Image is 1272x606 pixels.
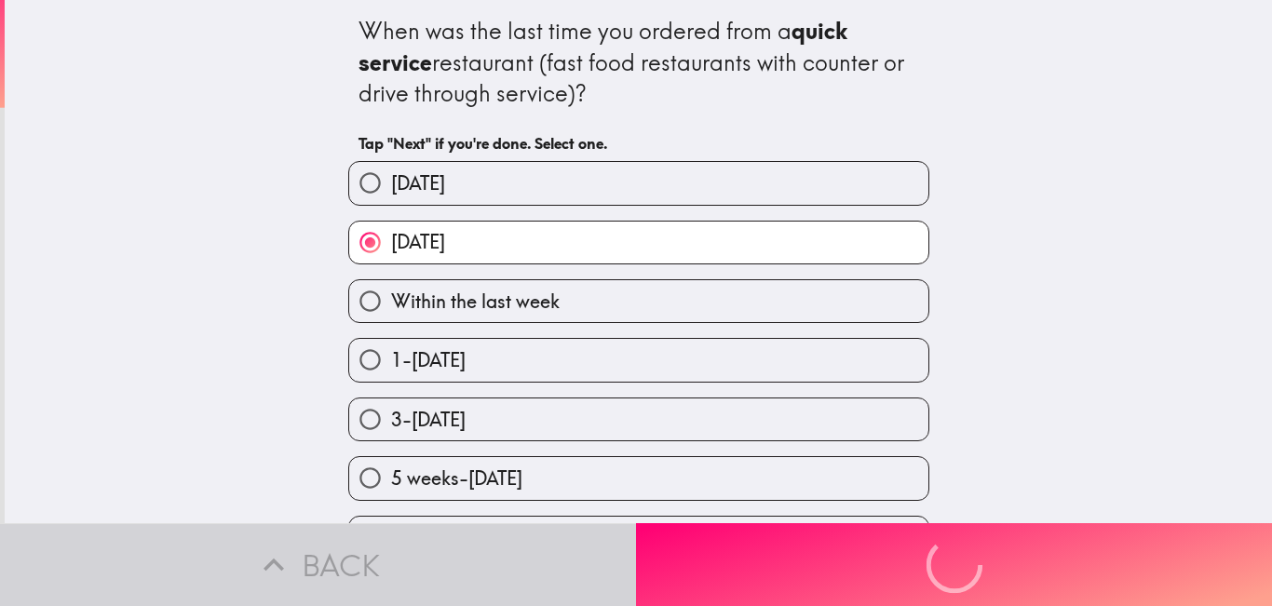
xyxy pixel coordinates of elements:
h6: Tap "Next" if you're done. Select one. [359,133,919,154]
span: 5 weeks-[DATE] [391,465,522,492]
span: 1-[DATE] [391,347,466,373]
b: quick service [359,17,853,76]
button: 5 weeks-[DATE] [349,457,928,499]
button: 1-[DATE] [349,339,928,381]
button: [DATE] [349,162,928,204]
span: [DATE] [391,170,445,196]
div: When was the last time you ordered from a restaurant (fast food restaurants with counter or drive... [359,16,919,110]
button: [DATE] [349,222,928,263]
span: [DATE] [391,229,445,255]
button: Within the last week [349,280,928,322]
span: 3-[DATE] [391,407,466,433]
button: 3-[DATE] [349,398,928,440]
span: Within the last week [391,289,560,315]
